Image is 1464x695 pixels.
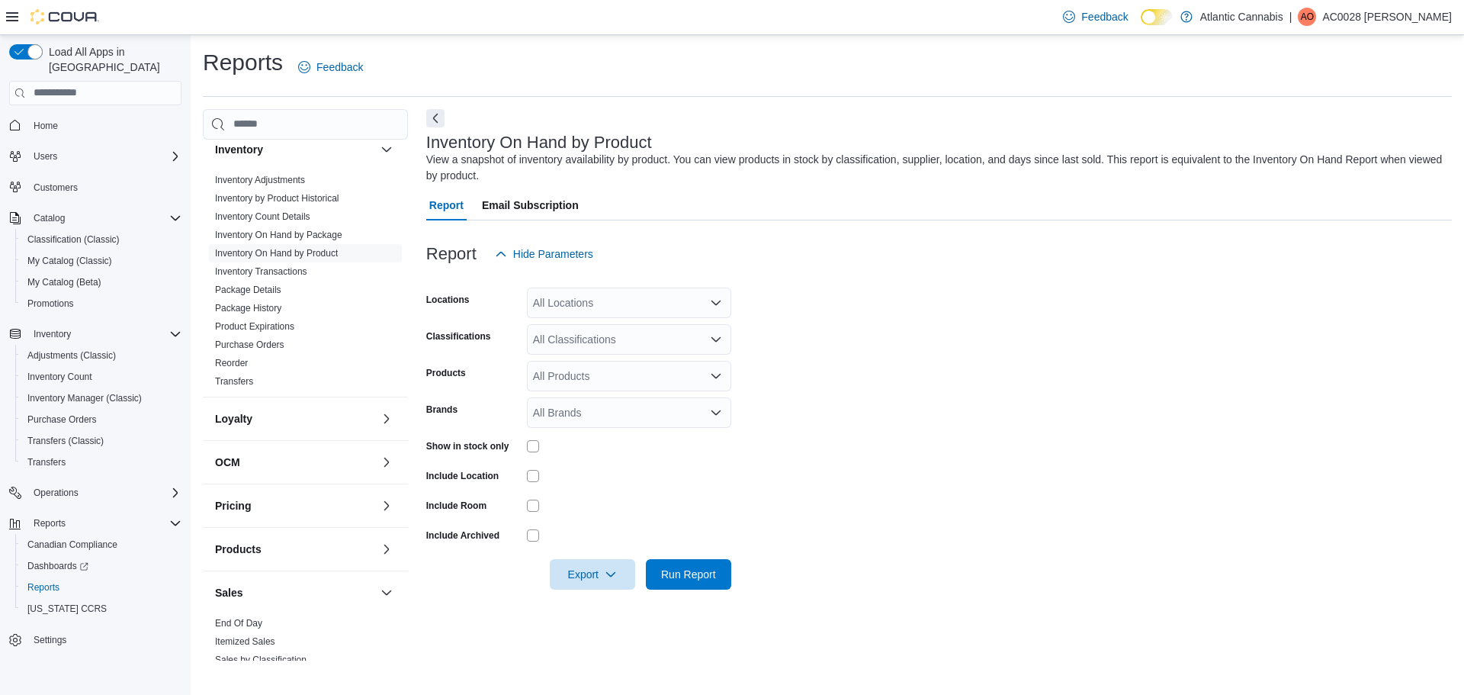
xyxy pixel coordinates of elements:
button: Open list of options [710,407,722,419]
button: Pricing [377,497,396,515]
a: Purchase Orders [215,339,284,350]
h3: Loyalty [215,411,252,426]
span: Settings [27,630,181,649]
span: Catalog [27,209,181,227]
a: Reorder [215,358,248,368]
a: Canadian Compliance [21,536,124,554]
h3: Sales [215,585,243,600]
span: Sales by Classification [215,654,307,666]
span: Promotions [27,298,74,310]
a: Itemized Sales [215,636,275,647]
span: Users [34,150,57,162]
a: Inventory Count [21,368,98,386]
label: Include Room [426,500,486,512]
a: Inventory Manager (Classic) [21,389,148,407]
span: Classification (Classic) [21,230,181,249]
button: Transfers (Classic) [15,430,188,452]
button: Inventory [377,140,396,159]
span: AO [1301,8,1314,26]
h3: Report [426,245,477,263]
button: Operations [27,484,85,502]
span: Reports [21,578,181,597]
span: Inventory Count Details [215,211,310,223]
span: Customers [34,182,78,194]
p: | [1289,8,1292,26]
a: Inventory Transactions [215,266,307,277]
div: Inventory [203,171,408,397]
a: Home [27,117,64,135]
button: Catalog [27,209,71,227]
span: Canadian Compliance [21,536,181,554]
span: Inventory by Product Historical [215,192,339,204]
button: Export [550,559,635,590]
a: Package History [215,303,281,314]
button: Products [215,542,374,557]
span: My Catalog (Classic) [27,255,112,267]
button: Inventory Manager (Classic) [15,388,188,409]
span: Users [27,147,181,166]
input: Dark Mode [1141,9,1173,25]
label: Products [426,367,466,379]
a: Dashboards [21,557,95,575]
h1: Reports [203,47,283,78]
button: Sales [377,584,396,602]
span: Inventory Transactions [215,265,307,278]
h3: Products [215,542,262,557]
span: [US_STATE] CCRS [27,603,107,615]
button: Open list of options [710,297,722,309]
button: Canadian Compliance [15,534,188,555]
span: Feedback [316,60,363,75]
button: Operations [3,482,188,504]
button: Users [27,147,63,166]
span: Purchase Orders [21,410,181,429]
button: Home [3,114,188,137]
span: Inventory [27,325,181,343]
span: My Catalog (Classic) [21,252,181,270]
button: Loyalty [377,410,396,428]
span: Inventory Count [21,368,181,386]
a: Feedback [292,52,369,82]
label: Classifications [426,330,491,343]
button: Reports [27,514,72,533]
div: View a snapshot of inventory availability by product. You can view products in stock by classific... [426,152,1444,184]
span: Settings [34,634,66,646]
span: Operations [34,487,79,499]
label: Locations [426,294,470,306]
span: Washington CCRS [21,600,181,618]
span: Transfers (Classic) [21,432,181,450]
button: Adjustments (Classic) [15,345,188,366]
span: Reports [34,517,66,529]
a: Classification (Classic) [21,230,126,249]
a: Sales by Classification [215,655,307,665]
span: Run Report [661,567,716,582]
label: Show in stock only [426,440,509,452]
h3: Pricing [215,498,251,513]
span: End Of Day [215,617,262,629]
div: AC0028 Oliver Barry [1298,8,1316,26]
p: AC0028 [PERSON_NAME] [1322,8,1452,26]
span: Inventory On Hand by Product [215,247,338,259]
span: Dashboards [27,560,88,572]
nav: Complex example [9,108,181,691]
button: My Catalog (Beta) [15,272,188,293]
span: Customers [27,178,181,197]
img: Cova [30,9,99,24]
label: Brands [426,404,457,416]
button: Next [426,109,445,127]
a: Inventory Adjustments [215,175,305,185]
a: Inventory On Hand by Package [215,230,342,240]
span: Adjustments (Classic) [27,349,116,362]
button: OCM [377,453,396,471]
button: [US_STATE] CCRS [15,598,188,619]
label: Include Archived [426,529,499,542]
a: My Catalog (Beta) [21,273,108,291]
span: Product Expirations [215,320,294,333]
button: Promotions [15,293,188,314]
span: Operations [27,484,181,502]
a: Package Details [215,285,281,295]
a: Inventory Count Details [215,211,310,222]
span: Itemized Sales [215,635,275,648]
a: Transfers [21,453,72,471]
span: Transfers [215,375,253,388]
span: Home [27,116,181,135]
